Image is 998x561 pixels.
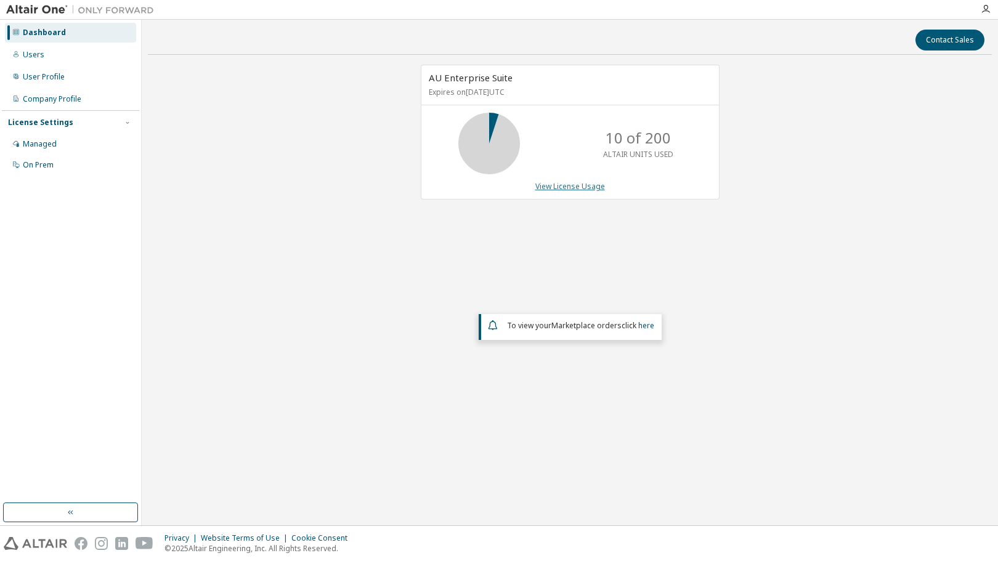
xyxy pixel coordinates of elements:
div: Managed [23,139,57,149]
div: Users [23,50,44,60]
a: View License Usage [535,181,605,192]
a: here [638,320,654,331]
span: AU Enterprise Suite [429,71,513,84]
img: facebook.svg [75,537,87,550]
p: 10 of 200 [606,127,671,148]
div: On Prem [23,160,54,170]
div: Company Profile [23,94,81,104]
img: altair_logo.svg [4,537,67,550]
img: Altair One [6,4,160,16]
button: Contact Sales [915,30,984,50]
p: ALTAIR UNITS USED [603,149,673,159]
div: Privacy [164,533,201,543]
div: Dashboard [23,28,66,38]
div: Website Terms of Use [201,533,291,543]
img: linkedin.svg [115,537,128,550]
p: © 2025 Altair Engineering, Inc. All Rights Reserved. [164,543,355,554]
div: Cookie Consent [291,533,355,543]
div: License Settings [8,118,73,127]
em: Marketplace orders [551,320,622,331]
span: To view your click [507,320,654,331]
p: Expires on [DATE] UTC [429,87,708,97]
div: User Profile [23,72,65,82]
img: instagram.svg [95,537,108,550]
img: youtube.svg [136,537,153,550]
